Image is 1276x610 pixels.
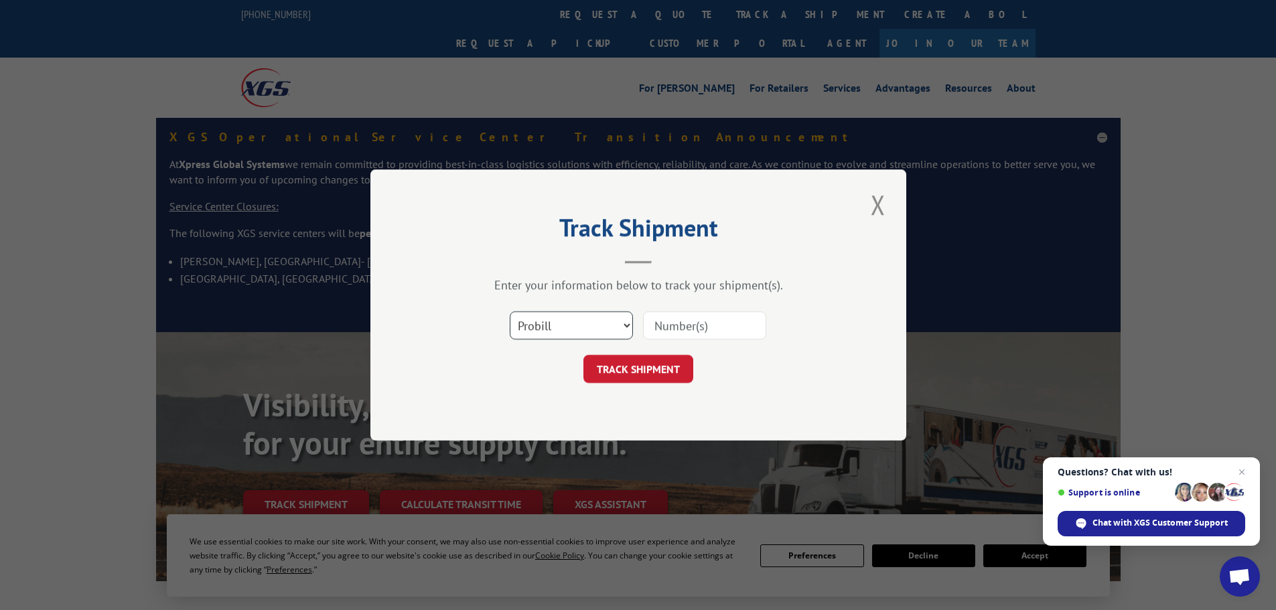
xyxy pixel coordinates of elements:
[1092,517,1228,529] span: Chat with XGS Customer Support
[643,311,766,339] input: Number(s)
[437,218,839,244] h2: Track Shipment
[583,355,693,383] button: TRACK SHIPMENT
[437,277,839,293] div: Enter your information below to track your shipment(s).
[867,186,890,223] button: Close modal
[1220,556,1260,597] a: Open chat
[1058,487,1170,498] span: Support is online
[1058,467,1245,477] span: Questions? Chat with us!
[1058,511,1245,536] span: Chat with XGS Customer Support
